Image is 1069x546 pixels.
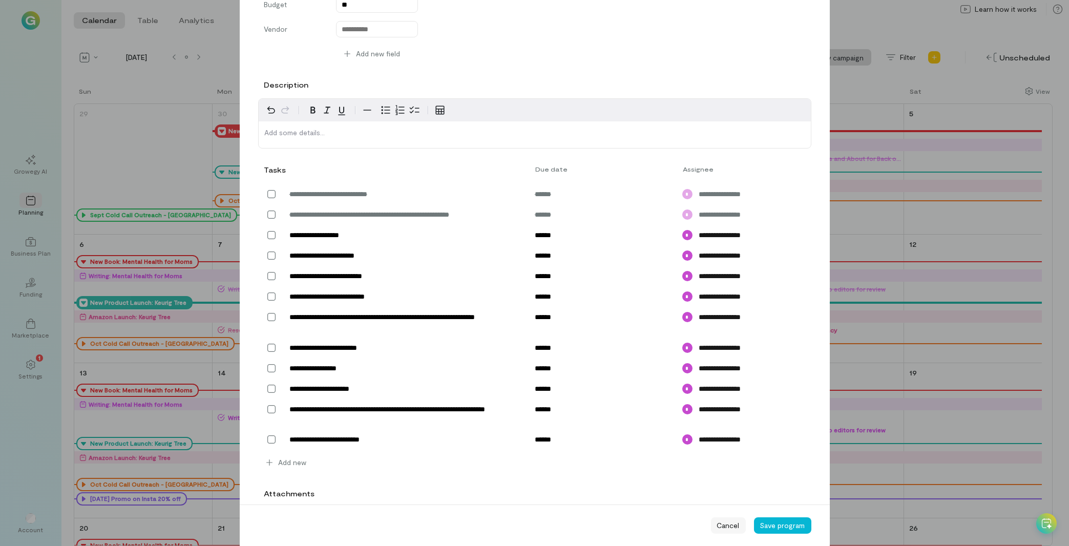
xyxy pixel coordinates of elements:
[264,489,315,499] label: Attachments
[717,520,740,531] span: Cancel
[357,49,401,59] span: Add new field
[264,80,309,90] label: Description
[407,103,422,117] button: Check list
[677,165,774,173] div: Assignee
[264,24,326,37] label: Vendor
[320,103,334,117] button: Italic
[754,517,811,534] button: Save program
[529,165,677,173] div: Due date
[264,165,284,175] div: Tasks
[259,121,811,148] div: editable markdown
[279,457,307,468] span: Add new
[393,103,407,117] button: Numbered list
[334,103,349,117] button: Underline
[264,103,278,117] button: Undo Ctrl+Z
[760,521,805,530] span: Save program
[306,103,320,117] button: Bold
[379,103,422,117] div: toggle group
[379,103,393,117] button: Bulleted list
